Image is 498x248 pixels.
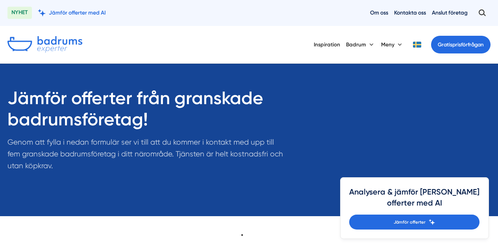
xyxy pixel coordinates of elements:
[349,215,479,230] a: Jämför offerter
[381,35,404,54] button: Meny
[394,219,426,226] span: Jämför offerter
[38,9,106,17] a: Jämför offerter med AI
[432,9,468,17] a: Anslut företag
[346,35,375,54] button: Badrum
[7,7,32,19] span: NYHET
[7,136,285,175] p: Genom att fylla i nedan formulär ser vi till att du kommer i kontakt med upp till fem granskade b...
[394,9,426,17] a: Kontakta oss
[7,36,82,53] img: Badrumsexperter.se logotyp
[349,187,479,215] h4: Analysera & jämför [PERSON_NAME] offerter med AI
[7,88,285,137] h1: Jämför offerter från granskade badrumsföretag!
[314,35,340,54] a: Inspiration
[370,9,388,17] a: Om oss
[438,42,452,48] span: Gratis
[431,36,491,53] a: Gratisprisförfrågan
[49,9,106,17] span: Jämför offerter med AI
